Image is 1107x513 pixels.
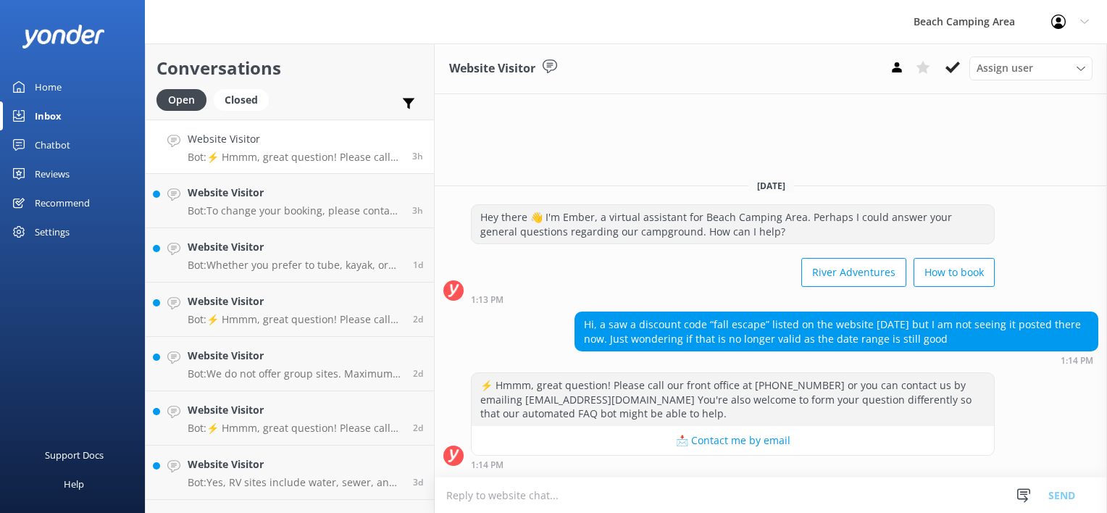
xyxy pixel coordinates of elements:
h4: Website Visitor [188,456,402,472]
h4: Website Visitor [188,239,402,255]
div: Sep 04 2025 12:14pm (UTC -05:00) America/Cancun [471,459,995,470]
span: Sep 04 2025 12:14pm (UTC -05:00) America/Cancun [412,150,423,162]
div: Closed [214,89,269,111]
strong: 1:14 PM [1061,356,1093,365]
h4: Website Visitor [188,185,401,201]
span: Sep 01 2025 11:26am (UTC -05:00) America/Cancun [413,476,423,488]
div: Settings [35,217,70,246]
p: Bot: ⚡ Hmmm, great question! Please call our front office at [PHONE_NUMBER] or you can contact us... [188,151,401,164]
strong: 1:14 PM [471,461,504,470]
span: Sep 02 2025 08:13am (UTC -05:00) America/Cancun [413,313,423,325]
p: Bot: ⚡ Hmmm, great question! Please call our front office at [PHONE_NUMBER] or you can contact us... [188,313,402,326]
span: [DATE] [748,180,794,192]
button: How to book [914,258,995,287]
a: Website VisitorBot:To change your booking, please contact us at [PHONE_NUMBER] or [EMAIL_ADDRESS]... [146,174,434,228]
span: Assign user [977,60,1033,76]
div: Assign User [969,57,1093,80]
a: Website VisitorBot:⚡ Hmmm, great question! Please call our front office at [PHONE_NUMBER] or you ... [146,391,434,446]
div: Hey there 👋 I'm Ember, a virtual assistant for Beach Camping Area. Perhaps I could answer your ge... [472,205,994,243]
span: Sep 04 2025 12:13pm (UTC -05:00) America/Cancun [412,204,423,217]
h4: Website Visitor [188,131,401,147]
a: Website VisitorBot:Whether you prefer to tube, kayak, or canoe, you can launch your Saco River ad... [146,228,434,283]
div: ⚡ Hmmm, great question! Please call our front office at [PHONE_NUMBER] or you can contact us by e... [472,373,994,426]
div: Recommend [35,188,90,217]
strong: 1:13 PM [471,296,504,304]
span: Sep 01 2025 05:20pm (UTC -05:00) America/Cancun [413,422,423,434]
div: Sep 04 2025 12:13pm (UTC -05:00) America/Cancun [471,294,995,304]
div: Support Docs [45,441,104,470]
div: Help [64,470,84,499]
span: Sep 01 2025 07:38pm (UTC -05:00) America/Cancun [413,367,423,380]
div: Hi, a saw a discount code “fall escape” listed on the website [DATE] but I am not seeing it poste... [575,312,1098,351]
div: Open [156,89,206,111]
button: 📩 Contact me by email [472,426,994,455]
div: Chatbot [35,130,70,159]
span: Sep 03 2025 12:49pm (UTC -05:00) America/Cancun [413,259,423,271]
h4: Website Visitor [188,293,402,309]
p: Bot: We do not offer group sites. Maximum occupancy for both tent and RV sites is 6 people, with ... [188,367,402,380]
h4: Website Visitor [188,402,402,418]
div: Home [35,72,62,101]
a: Open [156,91,214,107]
img: yonder-white-logo.png [22,25,105,49]
a: Website VisitorBot:⚡ Hmmm, great question! Please call our front office at [PHONE_NUMBER] or you ... [146,120,434,174]
h3: Website Visitor [449,59,535,78]
p: Bot: Whether you prefer to tube, kayak, or canoe, you can launch your Saco River adventure right ... [188,259,402,272]
a: Closed [214,91,276,107]
h2: Conversations [156,54,423,82]
h4: Website Visitor [188,348,402,364]
p: Bot: Yes, RV sites include water, sewer, and electricity. [188,476,402,489]
p: Bot: ⚡ Hmmm, great question! Please call our front office at [PHONE_NUMBER] or you can contact us... [188,422,402,435]
button: River Adventures [801,258,906,287]
a: Website VisitorBot:⚡ Hmmm, great question! Please call our front office at [PHONE_NUMBER] or you ... [146,283,434,337]
div: Inbox [35,101,62,130]
a: Website VisitorBot:Yes, RV sites include water, sewer, and electricity.3d [146,446,434,500]
div: Sep 04 2025 12:14pm (UTC -05:00) America/Cancun [575,355,1098,365]
div: Reviews [35,159,70,188]
a: Website VisitorBot:We do not offer group sites. Maximum occupancy for both tent and RV sites is 6... [146,337,434,391]
p: Bot: To change your booking, please contact us at [PHONE_NUMBER] or [EMAIL_ADDRESS][DOMAIN_NAME]. [188,204,401,217]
